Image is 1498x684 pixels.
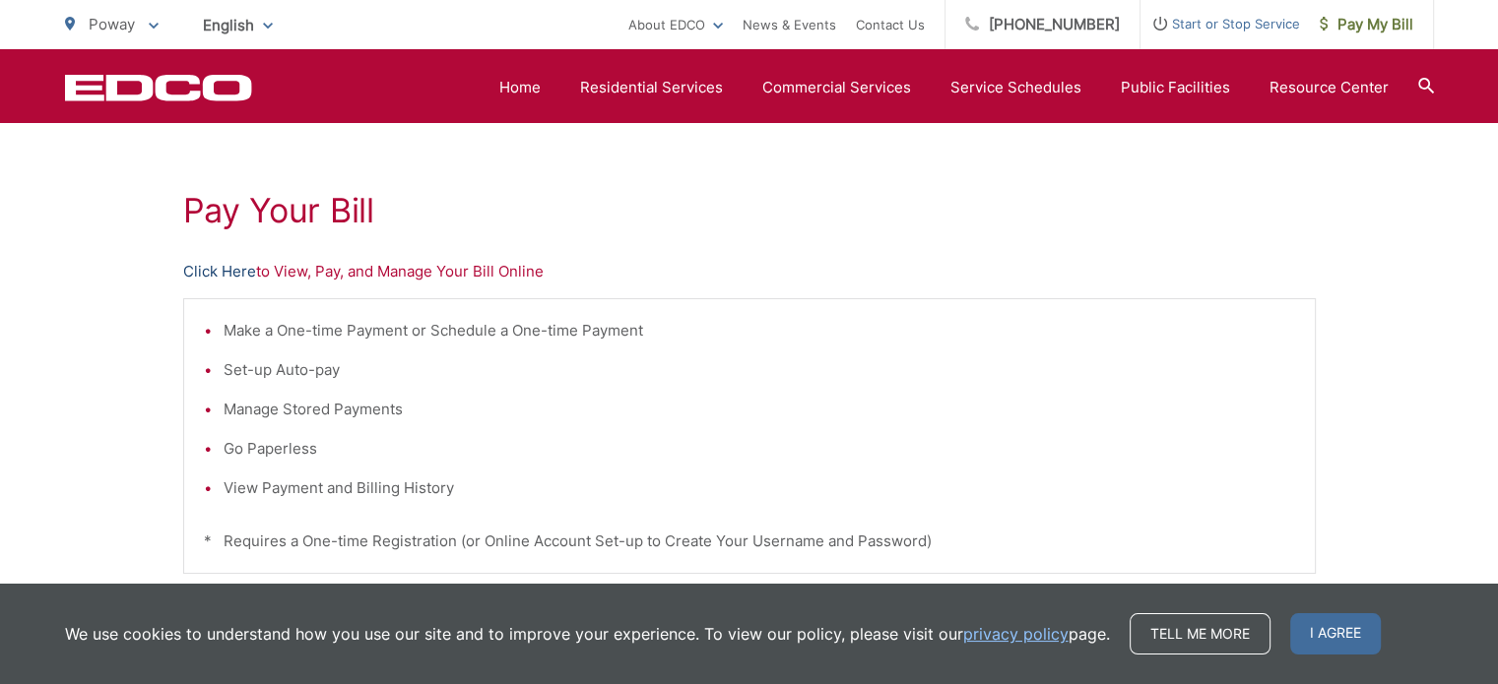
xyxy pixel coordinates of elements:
a: Public Facilities [1121,76,1230,99]
a: EDCD logo. Return to the homepage. [65,74,252,101]
a: Home [499,76,541,99]
a: Service Schedules [950,76,1081,99]
a: Contact Us [856,13,925,36]
span: Poway [89,15,135,33]
li: Manage Stored Payments [224,398,1295,421]
li: Make a One-time Payment or Schedule a One-time Payment [224,319,1295,342]
a: Tell me more [1130,613,1270,654]
span: I agree [1290,613,1381,654]
p: We use cookies to understand how you use our site and to improve your experience. To view our pol... [65,622,1110,646]
a: Commercial Services [762,76,911,99]
span: English [188,8,288,42]
span: Pay My Bill [1320,13,1413,36]
a: Residential Services [580,76,723,99]
a: Click Here [183,260,256,283]
a: News & Events [743,13,836,36]
iframe: To enrich screen reader interactions, please activate Accessibility in Grammarly extension settings [1385,591,1483,684]
a: privacy policy [963,622,1069,646]
a: Resource Center [1270,76,1389,99]
li: Set-up Auto-pay [224,358,1295,382]
p: * Requires a One-time Registration (or Online Account Set-up to Create Your Username and Password) [204,529,1295,553]
li: Go Paperless [224,437,1295,461]
li: View Payment and Billing History [224,476,1295,500]
h1: Pay Your Bill [183,191,1316,230]
p: to View, Pay, and Manage Your Bill Online [183,260,1316,283]
a: About EDCO [628,13,723,36]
